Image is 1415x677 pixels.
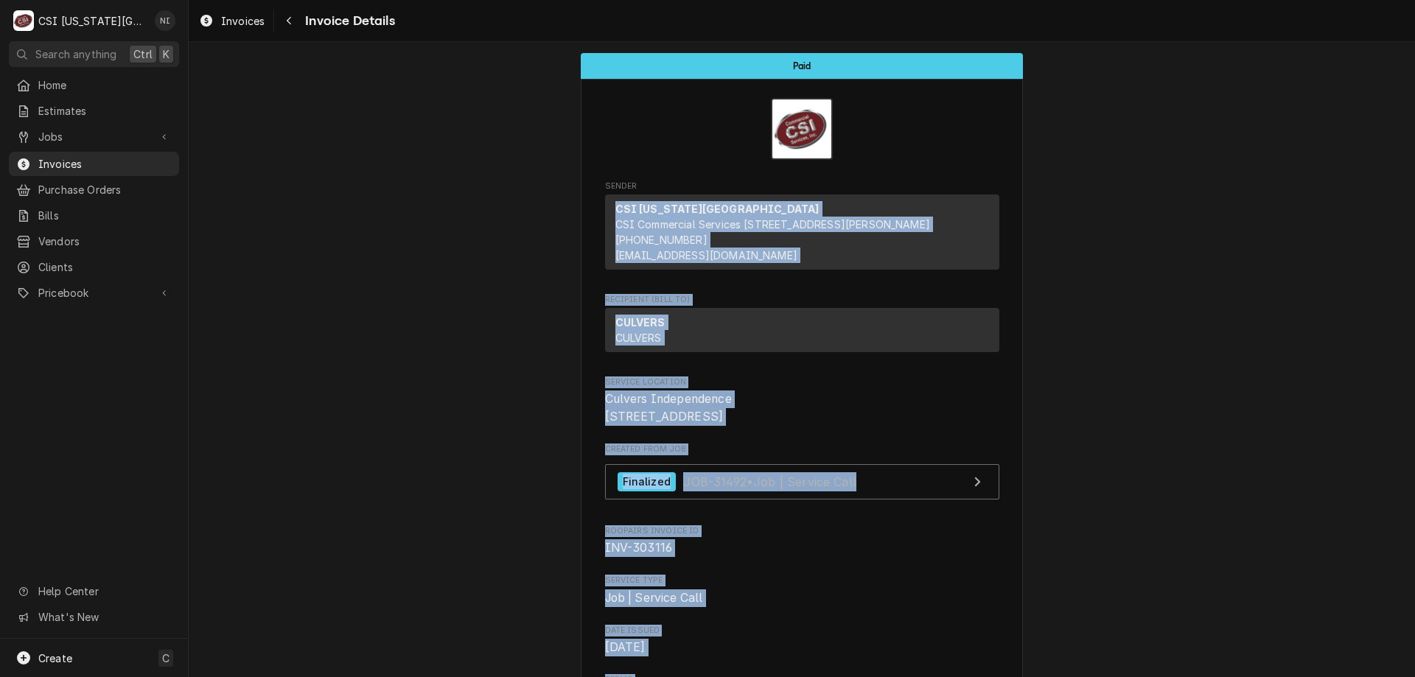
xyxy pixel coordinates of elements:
[163,46,170,62] span: K
[615,234,707,246] a: [PHONE_NUMBER]
[605,625,999,656] div: Date Issued
[9,229,179,253] a: Vendors
[605,308,999,358] div: Recipient (Bill To)
[605,464,999,500] a: View Job
[605,294,999,359] div: Invoice Recipient
[162,650,170,666] span: C
[38,129,150,144] span: Jobs
[9,579,179,603] a: Go to Help Center
[38,609,170,625] span: What's New
[38,234,172,249] span: Vendors
[771,98,833,160] img: Logo
[35,46,116,62] span: Search anything
[9,73,179,97] a: Home
[38,259,172,275] span: Clients
[605,639,999,656] span: Date Issued
[605,640,646,654] span: [DATE]
[9,255,179,279] a: Clients
[9,281,179,305] a: Go to Pricebook
[605,625,999,636] span: Date Issued
[605,376,999,426] div: Service Location
[38,77,172,93] span: Home
[9,152,179,176] a: Invoices
[605,541,673,555] span: INV-303116
[605,392,732,424] span: Culvers Independence [STREET_ADDRESS]
[605,308,999,352] div: Recipient (Bill To)
[9,605,179,629] a: Go to What's New
[605,194,999,270] div: Sender
[581,53,1023,79] div: Status
[605,443,999,507] div: Created From Job
[605,294,999,306] span: Recipient (Bill To)
[38,208,172,223] span: Bills
[155,10,175,31] div: NI
[615,203,820,215] strong: CSI [US_STATE][GEOGRAPHIC_DATA]
[38,652,72,664] span: Create
[133,46,153,62] span: Ctrl
[605,390,999,425] span: Service Location
[605,525,999,557] div: Roopairs Invoice ID
[615,218,930,231] span: CSI Commercial Services [STREET_ADDRESS][PERSON_NAME]
[605,180,999,276] div: Invoice Sender
[13,10,34,31] div: CSI Kansas City's Avatar
[605,589,999,607] span: Service Type
[155,10,175,31] div: Nate Ingram's Avatar
[221,13,265,29] span: Invoices
[9,203,179,228] a: Bills
[615,316,665,329] strong: CULVERS
[605,376,999,388] span: Service Location
[13,10,34,31] div: C
[605,194,999,276] div: Sender
[615,332,662,344] span: CULVERS
[38,583,170,599] span: Help Center
[605,539,999,557] span: Roopairs Invoice ID
[605,443,999,455] span: Created From Job
[38,13,147,29] div: CSI [US_STATE][GEOGRAPHIC_DATA]
[38,285,150,301] span: Pricebook
[618,472,676,492] div: Finalized
[615,249,797,262] a: [EMAIL_ADDRESS][DOMAIN_NAME]
[9,41,179,67] button: Search anythingCtrlK
[605,575,999,606] div: Service Type
[9,178,179,202] a: Purchase Orders
[38,103,172,119] span: Estimates
[793,61,811,71] span: Paid
[9,124,179,149] a: Go to Jobs
[38,182,172,197] span: Purchase Orders
[605,525,999,537] span: Roopairs Invoice ID
[277,9,301,32] button: Navigate back
[605,180,999,192] span: Sender
[605,591,703,605] span: Job | Service Call
[301,11,394,31] span: Invoice Details
[38,156,172,172] span: Invoices
[9,99,179,123] a: Estimates
[605,575,999,586] span: Service Type
[683,474,856,488] span: JOB-31492 • Job | Service Call
[193,9,270,33] a: Invoices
